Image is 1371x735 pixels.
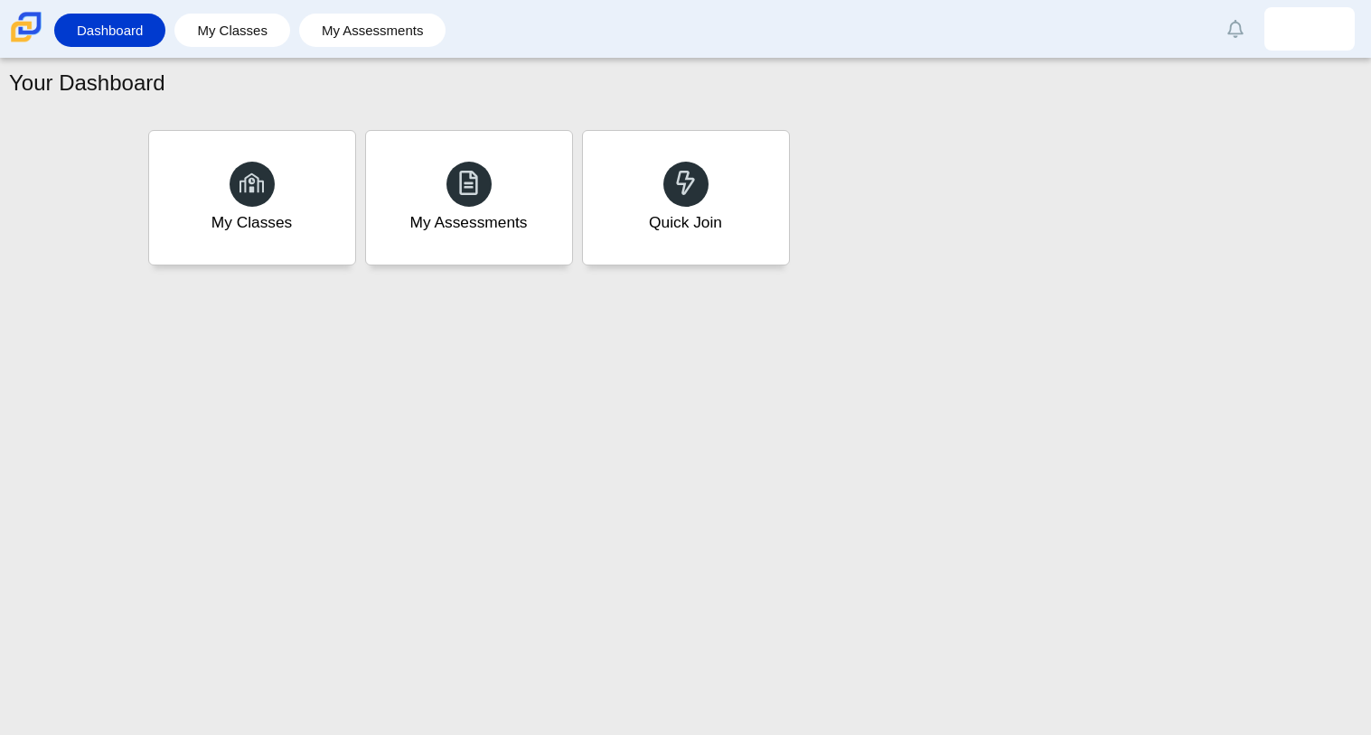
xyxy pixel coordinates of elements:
[7,33,45,49] a: Carmen School of Science & Technology
[308,14,437,47] a: My Assessments
[1295,14,1324,43] img: angelaya.newson.Si6KM7
[365,130,573,265] a: My Assessments
[183,14,281,47] a: My Classes
[63,14,156,47] a: Dashboard
[1216,9,1255,49] a: Alerts
[410,211,528,234] div: My Assessments
[649,211,722,234] div: Quick Join
[9,68,165,98] h1: Your Dashboard
[7,8,45,46] img: Carmen School of Science & Technology
[148,130,356,265] a: My Classes
[211,211,293,234] div: My Classes
[582,130,790,265] a: Quick Join
[1264,7,1355,51] a: angelaya.newson.Si6KM7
